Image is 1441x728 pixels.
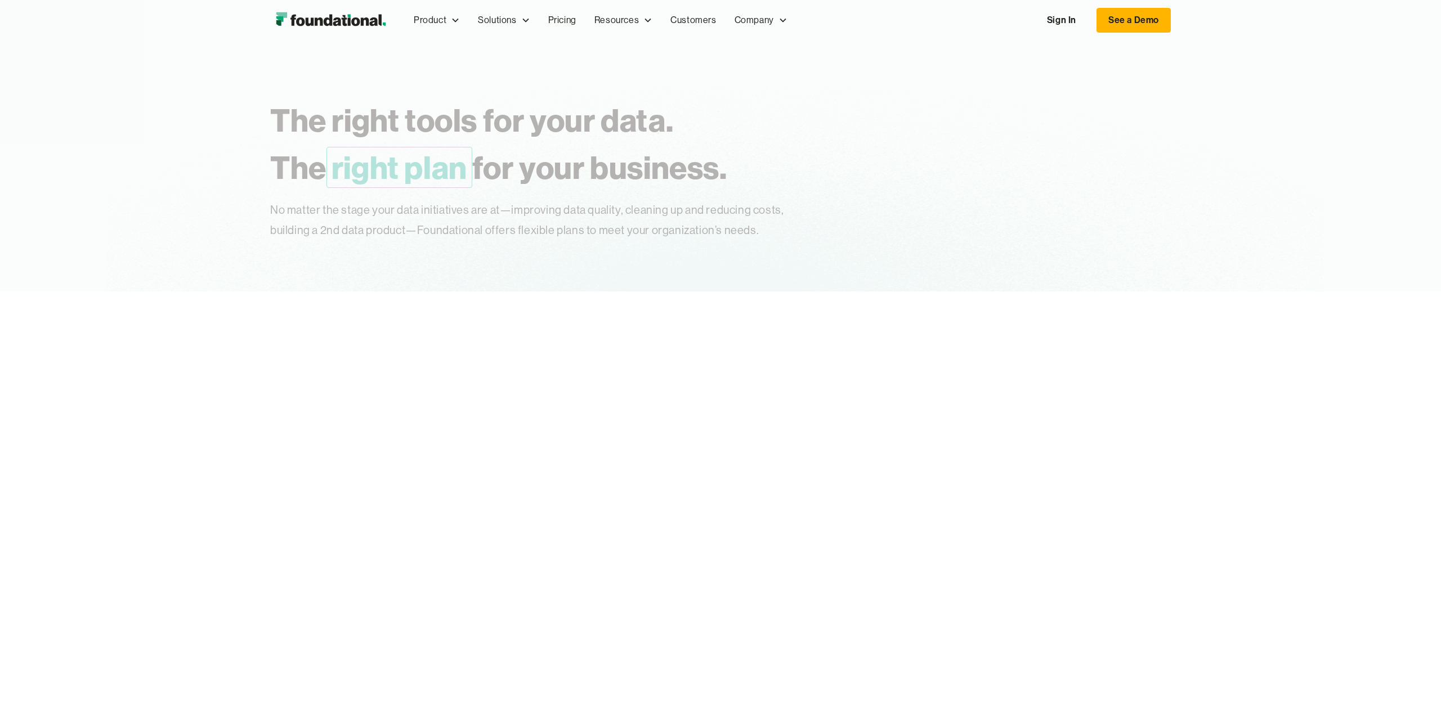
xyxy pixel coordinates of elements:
div: Resources [585,2,661,39]
p: No matter the stage your data initiatives are at—improving data quality, cleaning up and reducing... [270,200,847,241]
a: Sign In [1036,8,1088,32]
div: Product [414,13,446,28]
div: Company [735,13,774,28]
a: Pricing [539,2,585,39]
img: Foundational Logo [270,9,391,32]
div: Solutions [469,2,539,39]
a: Customers [661,2,725,39]
a: home [270,9,391,32]
h1: The right tools for your data. The for your business. [270,97,886,191]
a: See a Demo [1097,8,1171,33]
span: right plan [326,147,472,188]
div: Resources [594,13,639,28]
div: Company [726,2,796,39]
div: Product [405,2,469,39]
div: Solutions [478,13,516,28]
